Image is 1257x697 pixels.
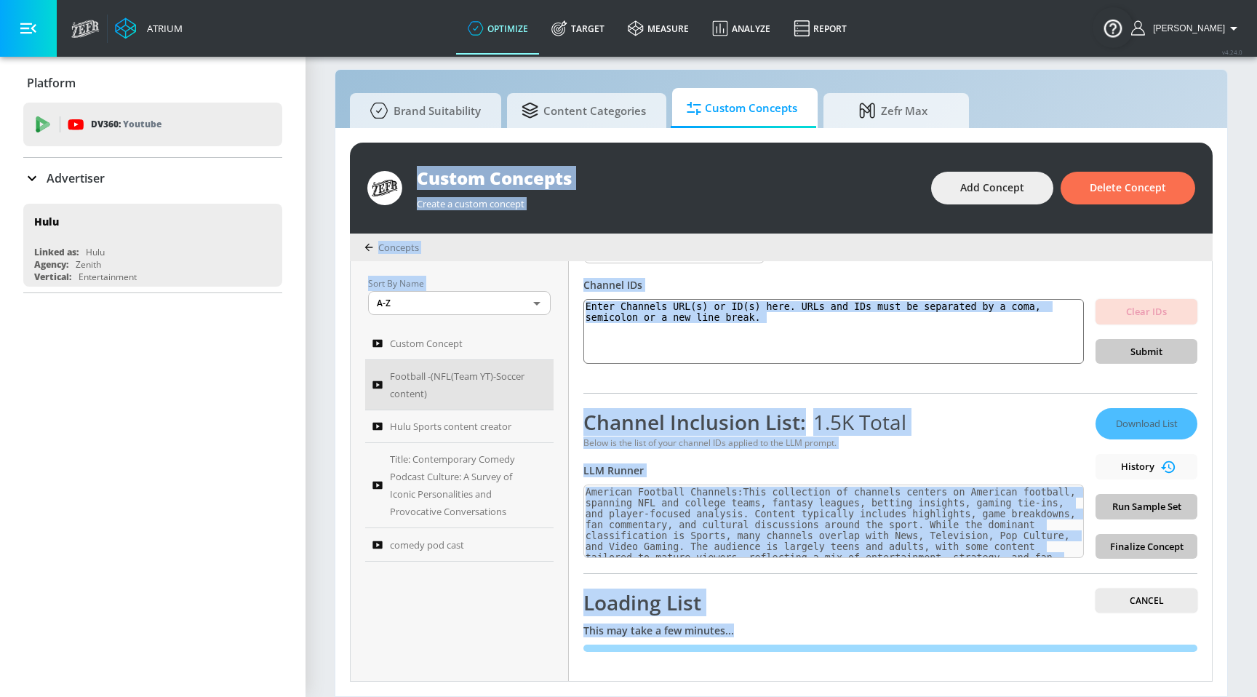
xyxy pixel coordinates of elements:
span: Brand Suitability [364,93,481,128]
span: Hulu Sports content creator [390,418,511,435]
p: DV360: [91,116,161,132]
div: Below is the list of your channel IDs applied to the LLM prompt. [583,437,1084,449]
button: Delete Concept [1061,172,1195,204]
span: Concepts [378,241,419,254]
button: Open Resource Center [1093,7,1133,48]
textarea: American Football Channels:This collection of channels centers on American football, spanning NFL... [583,485,1084,558]
span: Loading List [583,589,701,616]
p: Advertiser [47,170,105,186]
span: Cancel [1107,593,1186,608]
div: This may take a few minutes... [583,624,1197,637]
div: HuluLinked as:HuluAgency:ZenithVertical:Entertainment [23,204,282,287]
a: comedy pod cast [365,528,554,562]
div: Custom Concepts [417,166,917,190]
p: Youtube [123,116,161,132]
span: Custom Concept [390,335,463,352]
a: Target [540,2,616,55]
a: Atrium [115,17,183,39]
p: Platform [27,75,76,91]
span: Add Concept [960,179,1024,197]
span: Custom Concepts [687,91,797,126]
a: Hulu Sports content creator [365,410,554,444]
div: DV360: Youtube [23,103,282,146]
span: Clear IDs [1107,303,1186,320]
div: Hulu [34,215,59,228]
a: Custom Concept [365,327,554,360]
span: v 4.24.0 [1222,48,1242,56]
a: measure [616,2,701,55]
div: Linked as: [34,246,79,258]
div: Concepts [364,241,419,254]
button: Add Concept [931,172,1053,204]
span: Title: Contemporary Comedy Podcast Culture: A Survey of Iconic Personalities and Provocative Conv... [390,450,527,520]
div: Channel Inclusion List: [583,408,1084,436]
span: login as: justin.nim@zefr.com [1147,23,1225,33]
div: Channel IDs [583,278,1197,292]
a: Analyze [701,2,782,55]
span: 1.5K Total [806,408,906,436]
span: Delete Concept [1090,179,1166,197]
span: Football -(NFL(Team YT)-Soccer content) [390,367,527,402]
span: Zefr Max [838,93,949,128]
div: Vertical: [34,271,71,283]
p: Sort By Name [368,276,551,291]
a: optimize [456,2,540,55]
div: Platform [23,63,282,103]
div: Atrium [141,22,183,35]
a: Report [782,2,858,55]
div: Create a custom concept [417,190,917,210]
div: Hulu [86,246,105,258]
div: Zenith [76,258,101,271]
div: Agency: [34,258,68,271]
button: Cancel [1096,589,1197,613]
button: [PERSON_NAME] [1131,20,1242,37]
div: A-Z [368,291,551,315]
a: Title: Contemporary Comedy Podcast Culture: A Survey of Iconic Personalities and Provocative Conv... [365,443,554,528]
div: LLM Runner [583,463,1084,477]
button: Clear IDs [1096,299,1197,324]
span: comedy pod cast [390,536,464,554]
a: Football -(NFL(Team YT)-Soccer content) [365,360,554,410]
span: Content Categories [522,93,646,128]
div: Entertainment [79,271,137,283]
div: Advertiser [23,158,282,199]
